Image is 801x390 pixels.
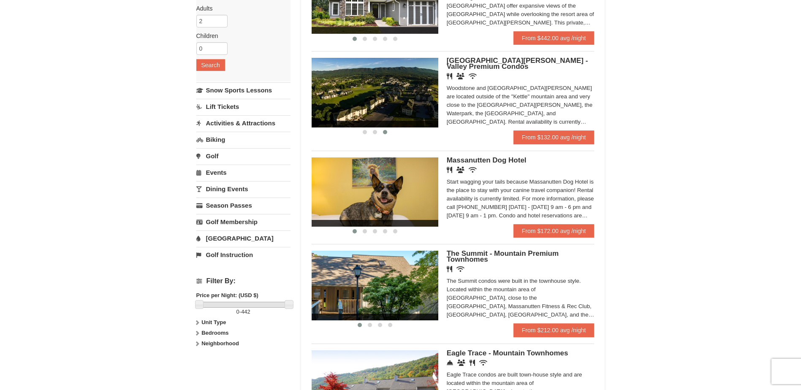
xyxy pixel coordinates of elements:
h4: Filter By: [196,277,291,285]
a: Dining Events [196,181,291,197]
i: Concierge Desk [447,360,453,366]
strong: Unit Type [201,319,226,325]
span: The Summit - Mountain Premium Townhomes [447,249,559,263]
a: From $172.00 avg /night [513,224,595,238]
i: Conference Facilities [457,360,465,366]
a: Biking [196,132,291,147]
a: Golf Membership [196,214,291,230]
span: [GEOGRAPHIC_DATA][PERSON_NAME] - Valley Premium Condos [447,57,588,70]
span: Eagle Trace - Mountain Townhomes [447,349,568,357]
a: From $132.00 avg /night [513,130,595,144]
strong: Bedrooms [201,330,228,336]
i: Restaurant [447,266,452,272]
a: Season Passes [196,198,291,213]
i: Banquet Facilities [456,73,464,79]
div: The Summit condos were built in the townhouse style. Located within the mountain area of [GEOGRAP... [447,277,595,319]
label: - [196,308,291,316]
a: Events [196,165,291,180]
i: Wireless Internet (free) [479,360,487,366]
label: Adults [196,4,284,13]
span: 0 [236,309,239,315]
span: Massanutten Dog Hotel [447,156,527,164]
span: 442 [241,309,250,315]
button: Search [196,59,225,71]
label: Children [196,32,284,40]
i: Wireless Internet (free) [469,73,477,79]
i: Wireless Internet (free) [456,266,464,272]
i: Restaurant [447,73,452,79]
a: Lift Tickets [196,99,291,114]
a: Golf Instruction [196,247,291,263]
strong: Price per Night: (USD $) [196,292,258,298]
a: Activities & Attractions [196,115,291,131]
a: From $442.00 avg /night [513,31,595,45]
strong: Neighborhood [201,340,239,347]
div: Woodstone and [GEOGRAPHIC_DATA][PERSON_NAME] are located outside of the "Kettle" mountain area an... [447,84,595,126]
i: Banquet Facilities [456,167,464,173]
div: Start wagging your tails because Massanutten Dog Hotel is the place to stay with your canine trav... [447,178,595,220]
a: From $212.00 avg /night [513,323,595,337]
a: Golf [196,148,291,164]
i: Restaurant [447,167,452,173]
a: Snow Sports Lessons [196,82,291,98]
i: Wireless Internet (free) [469,167,477,173]
a: [GEOGRAPHIC_DATA] [196,230,291,246]
i: Restaurant [470,360,475,366]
